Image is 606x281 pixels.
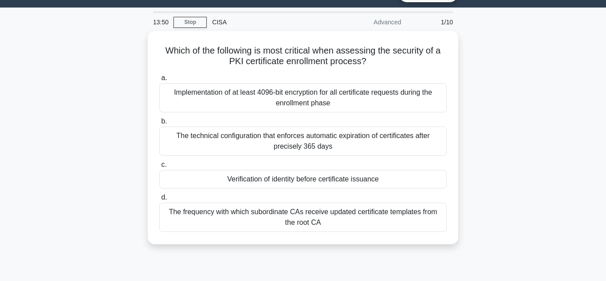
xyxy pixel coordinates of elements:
[159,127,447,156] div: The technical configuration that enforces automatic expiration of certificates after precisely 36...
[161,161,166,168] span: c.
[159,83,447,112] div: Implementation of at least 4096-bit encryption for all certificate requests during the enrollment...
[161,117,167,125] span: b.
[329,13,406,31] div: Advanced
[148,13,173,31] div: 13:50
[159,203,447,232] div: The frequency with which subordinate CAs receive updated certificate templates from the root CA
[173,17,207,28] a: Stop
[161,193,167,201] span: d.
[158,45,448,67] h5: Which of the following is most critical when assessing the security of a PKI certificate enrollme...
[406,13,458,31] div: 1/10
[207,13,329,31] div: CISA
[159,170,447,189] div: Verification of identity before certificate issuance
[161,74,167,81] span: a.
